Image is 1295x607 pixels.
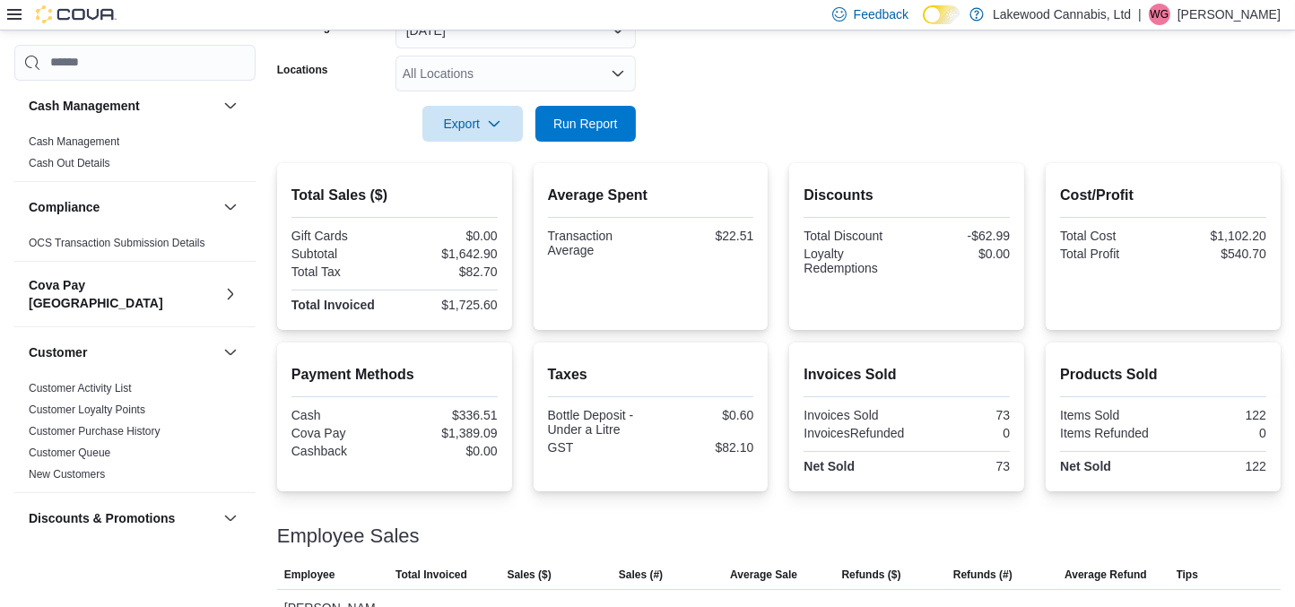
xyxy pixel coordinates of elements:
[1065,568,1147,582] span: Average Refund
[923,24,924,25] span: Dark Mode
[1167,408,1266,422] div: 122
[29,135,119,148] a: Cash Management
[611,66,625,81] button: Open list of options
[29,509,216,527] button: Discounts & Promotions
[277,63,328,77] label: Locations
[29,381,132,395] span: Customer Activity List
[433,106,512,142] span: Export
[548,185,754,206] h2: Average Spent
[14,232,256,261] div: Compliance
[29,236,205,250] span: OCS Transaction Submission Details
[548,229,647,257] div: Transaction Average
[398,426,498,440] div: $1,389.09
[993,4,1131,25] p: Lakewood Cannabis, Ltd
[29,382,132,395] a: Customer Activity List
[29,97,216,115] button: Cash Management
[1177,568,1198,582] span: Tips
[395,13,636,48] button: [DATE]
[29,403,145,417] span: Customer Loyalty Points
[1167,459,1266,473] div: 122
[29,198,100,216] h3: Compliance
[398,408,498,422] div: $336.51
[548,364,754,386] h2: Taxes
[730,568,797,582] span: Average Sale
[291,247,391,261] div: Subtotal
[953,568,1013,582] span: Refunds (#)
[29,446,110,460] span: Customer Queue
[398,229,498,243] div: $0.00
[277,525,420,547] h3: Employee Sales
[910,229,1010,243] div: -$62.99
[804,247,903,275] div: Loyalty Redemptions
[842,568,901,582] span: Refunds ($)
[619,568,663,582] span: Sales (#)
[29,276,216,312] button: Cova Pay [GEOGRAPHIC_DATA]
[804,408,903,422] div: Invoices Sold
[29,343,87,361] h3: Customer
[29,468,105,481] a: New Customers
[923,5,960,24] input: Dark Mode
[220,342,241,363] button: Customer
[29,425,161,438] a: Customer Purchase History
[804,185,1010,206] h2: Discounts
[220,283,241,305] button: Cova Pay [GEOGRAPHIC_DATA]
[291,264,391,279] div: Total Tax
[1060,408,1160,422] div: Items Sold
[654,229,753,243] div: $22.51
[1060,426,1160,440] div: Items Refunded
[29,447,110,459] a: Customer Queue
[29,467,105,481] span: New Customers
[29,509,175,527] h3: Discounts & Promotions
[911,426,1010,440] div: 0
[422,106,523,142] button: Export
[29,97,140,115] h3: Cash Management
[1060,229,1160,243] div: Total Cost
[29,343,216,361] button: Customer
[910,408,1010,422] div: 73
[1167,426,1266,440] div: 0
[29,424,161,438] span: Customer Purchase History
[291,229,391,243] div: Gift Cards
[1151,4,1169,25] span: WG
[535,106,636,142] button: Run Report
[507,568,551,582] span: Sales ($)
[1060,364,1266,386] h2: Products Sold
[398,444,498,458] div: $0.00
[29,134,119,149] span: Cash Management
[29,403,145,416] a: Customer Loyalty Points
[14,131,256,181] div: Cash Management
[291,185,498,206] h2: Total Sales ($)
[29,237,205,249] a: OCS Transaction Submission Details
[29,156,110,170] span: Cash Out Details
[654,440,753,455] div: $82.10
[553,115,618,133] span: Run Report
[1060,185,1266,206] h2: Cost/Profit
[398,247,498,261] div: $1,642.90
[284,568,335,582] span: Employee
[1060,247,1160,261] div: Total Profit
[14,377,256,492] div: Customer
[291,364,498,386] h2: Payment Methods
[548,408,647,437] div: Bottle Deposit - Under a Litre
[804,459,855,473] strong: Net Sold
[1167,229,1266,243] div: $1,102.20
[654,408,753,422] div: $0.60
[29,198,216,216] button: Compliance
[291,408,391,422] div: Cash
[854,5,908,23] span: Feedback
[548,440,647,455] div: GST
[395,568,467,582] span: Total Invoiced
[291,426,391,440] div: Cova Pay
[804,364,1010,386] h2: Invoices Sold
[291,298,375,312] strong: Total Invoiced
[220,196,241,218] button: Compliance
[1167,247,1266,261] div: $540.70
[804,426,904,440] div: InvoicesRefunded
[804,229,903,243] div: Total Discount
[1149,4,1170,25] div: Wanda Gurney
[398,298,498,312] div: $1,725.60
[398,264,498,279] div: $82.70
[291,444,391,458] div: Cashback
[910,247,1010,261] div: $0.00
